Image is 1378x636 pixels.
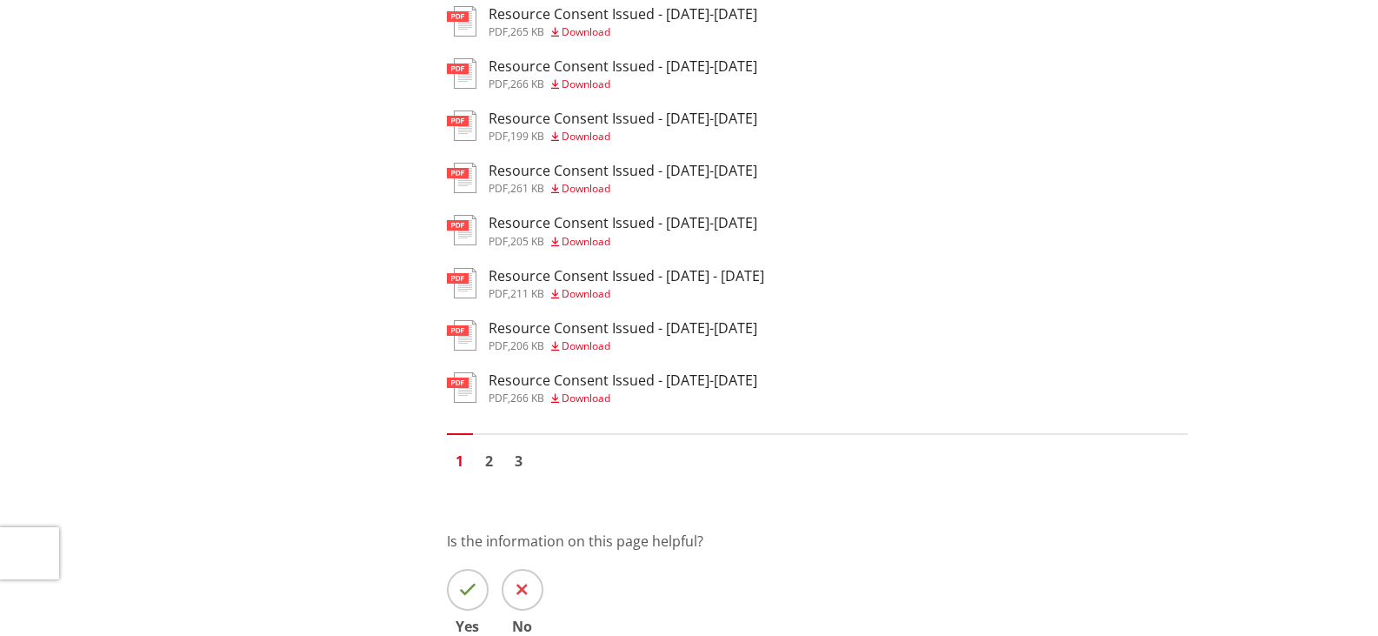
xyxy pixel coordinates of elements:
a: Go to page 2 [476,448,503,474]
span: pdf [489,286,508,301]
span: pdf [489,391,508,405]
a: Resource Consent Issued - [DATE]-[DATE] pdf,261 KB Download [447,163,757,194]
span: pdf [489,24,508,39]
span: 206 KB [510,338,544,353]
span: Download [562,129,610,144]
a: Resource Consent Issued - [DATE]-[DATE] pdf,266 KB Download [447,58,757,90]
a: Resource Consent Issued - [DATE]-[DATE] pdf,265 KB Download [447,6,757,37]
img: document-pdf.svg [447,163,476,193]
h3: Resource Consent Issued - [DATE]-[DATE] [489,320,757,337]
span: 266 KB [510,391,544,405]
span: Download [562,338,610,353]
p: Is the information on this page helpful? [447,531,1188,552]
div: , [489,184,757,194]
div: , [489,341,757,351]
span: 265 KB [510,24,544,39]
span: pdf [489,129,508,144]
a: Resource Consent Issued - [DATE]-[DATE] pdf,206 KB Download [447,320,757,351]
a: Go to page 3 [506,448,532,474]
span: Download [562,286,610,301]
a: Resource Consent Issued - [DATE] - [DATE] pdf,211 KB Download [447,268,764,299]
span: Download [562,181,610,196]
div: , [489,79,757,90]
img: document-pdf.svg [447,110,476,141]
h3: Resource Consent Issued - [DATE]-[DATE] [489,372,757,389]
span: 199 KB [510,129,544,144]
span: Download [562,77,610,91]
nav: Pagination [447,433,1188,479]
span: pdf [489,234,508,249]
span: pdf [489,181,508,196]
span: No [502,619,543,633]
a: Page 1 [447,448,473,474]
span: Yes [447,619,489,633]
span: Download [562,391,610,405]
h3: Resource Consent Issued - [DATE]-[DATE] [489,215,757,231]
span: 261 KB [510,181,544,196]
span: pdf [489,338,508,353]
img: document-pdf.svg [447,268,476,298]
div: , [489,393,757,404]
a: Resource Consent Issued - [DATE]-[DATE] pdf,205 KB Download [447,215,757,246]
div: , [489,237,757,247]
div: , [489,131,757,142]
span: pdf [489,77,508,91]
h3: Resource Consent Issued - [DATE]-[DATE] [489,163,757,179]
span: Download [562,234,610,249]
h3: Resource Consent Issued - [DATE]-[DATE] [489,58,757,75]
span: 266 KB [510,77,544,91]
img: document-pdf.svg [447,58,476,89]
span: 211 KB [510,286,544,301]
a: Resource Consent Issued - [DATE]-[DATE] pdf,199 KB Download [447,110,757,142]
span: 205 KB [510,234,544,249]
a: Resource Consent Issued - [DATE]-[DATE] pdf,266 KB Download [447,372,757,404]
img: document-pdf.svg [447,320,476,351]
img: document-pdf.svg [447,372,476,403]
span: Download [562,24,610,39]
h3: Resource Consent Issued - [DATE] - [DATE] [489,268,764,285]
img: document-pdf.svg [447,6,476,37]
h3: Resource Consent Issued - [DATE]-[DATE] [489,6,757,23]
div: , [489,27,757,37]
div: , [489,289,764,299]
img: document-pdf.svg [447,215,476,245]
h3: Resource Consent Issued - [DATE]-[DATE] [489,110,757,127]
